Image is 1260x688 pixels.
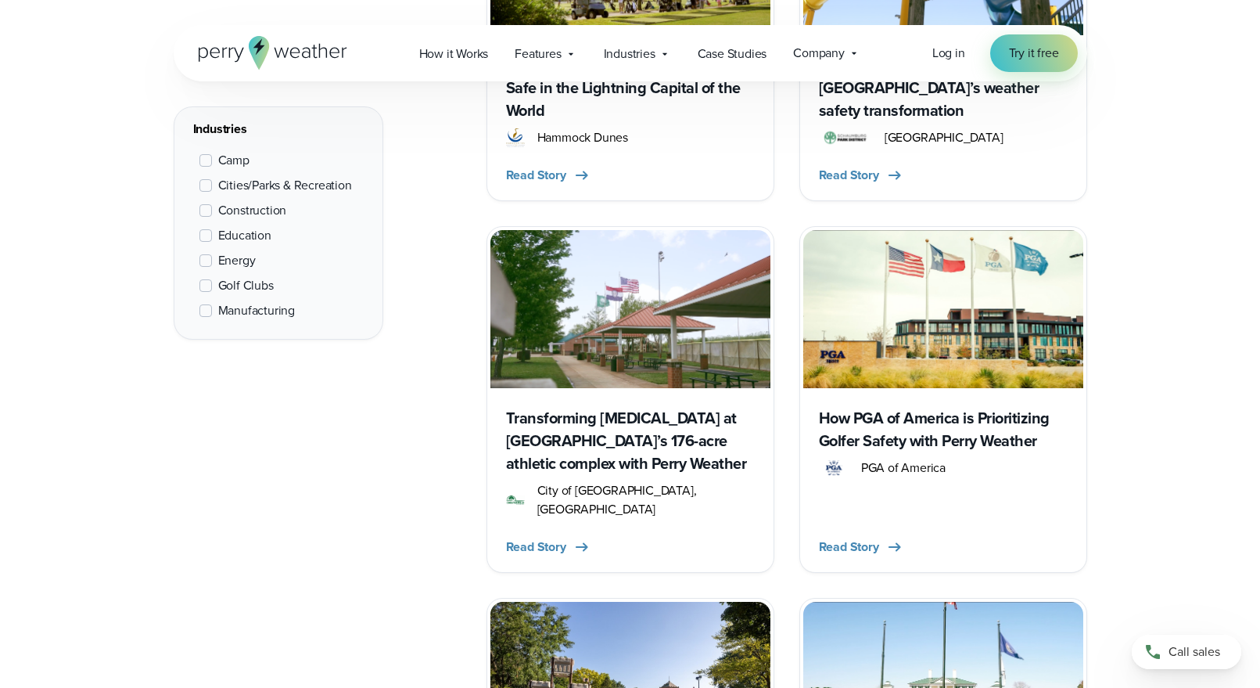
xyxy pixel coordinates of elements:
[486,226,774,572] a: Chesterfield Parks and Recreation Featured Image Transforming [MEDICAL_DATA] at [GEOGRAPHIC_DATA]...
[793,44,845,63] span: Company
[1168,643,1220,661] span: Call sales
[990,34,1078,72] a: Try it free
[218,276,274,295] span: Golf Clubs
[604,45,655,63] span: Industries
[819,166,904,185] button: Read Story
[698,45,767,63] span: Case Studies
[506,166,591,185] button: Read Story
[537,481,755,519] span: City of [GEOGRAPHIC_DATA], [GEOGRAPHIC_DATA]
[506,538,566,557] span: Read Story
[406,38,502,70] a: How it Works
[218,151,249,170] span: Camp
[506,491,525,510] img: Chesterfield MO Logo
[1009,44,1059,63] span: Try it free
[506,166,566,185] span: Read Story
[819,538,879,557] span: Read Story
[819,538,904,557] button: Read Story
[932,44,965,62] span: Log in
[885,128,1003,147] span: [GEOGRAPHIC_DATA]
[819,128,872,147] img: Schaumburg-Park-District-1.svg
[819,54,1068,122] h3: From manual to automatic: [GEOGRAPHIC_DATA]’s weather safety transformation
[419,45,489,63] span: How it Works
[799,226,1087,572] a: PGA of America How PGA of America is Prioritizing Golfer Safety with Perry Weather PGA of America...
[684,38,781,70] a: Case Studies
[803,230,1083,387] img: PGA of America
[819,407,1068,452] h3: How PGA of America is Prioritizing Golfer Safety with Perry Weather
[506,54,755,122] h3: How Hammock Dunes Keeps Golfers Safe in the Lightning Capital of the World
[819,459,849,477] img: PGA.svg
[506,538,591,557] button: Read Story
[1132,635,1241,669] a: Call sales
[218,301,295,320] span: Manufacturing
[193,120,364,139] div: Industries
[218,201,287,220] span: Construction
[932,44,965,63] a: Log in
[218,176,352,195] span: Cities/Parks & Recreation
[218,226,271,245] span: Education
[861,459,946,477] span: PGA of America
[218,251,256,270] span: Energy
[490,230,770,387] img: Chesterfield Parks and Recreation Featured Image
[506,407,755,475] h3: Transforming [MEDICAL_DATA] at [GEOGRAPHIC_DATA]’s 176-acre athletic complex with Perry Weather
[537,128,628,147] span: Hammock Dunes
[819,166,879,185] span: Read Story
[515,45,561,63] span: Features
